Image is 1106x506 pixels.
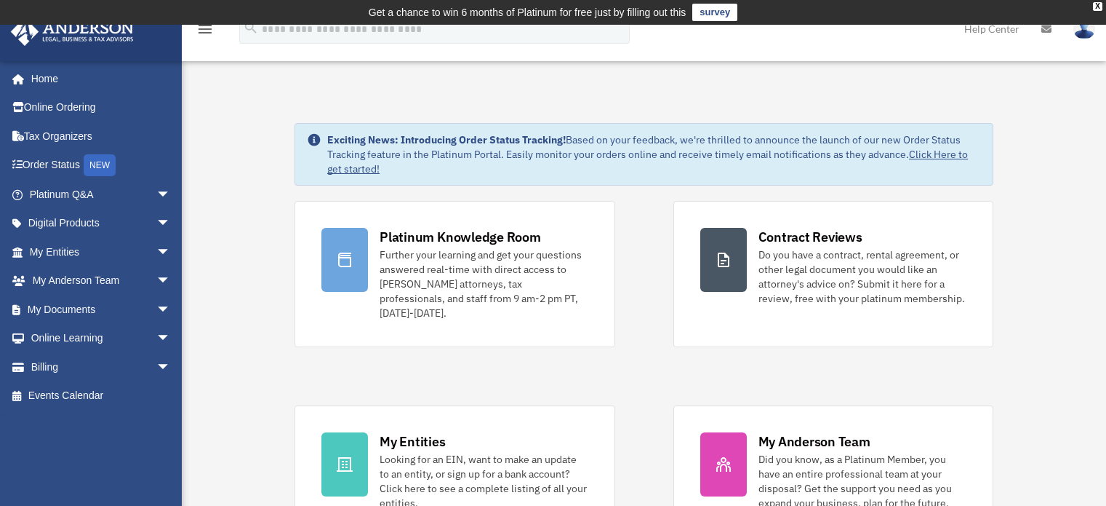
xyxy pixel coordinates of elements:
div: My Entities [380,432,445,451]
span: arrow_drop_down [156,352,185,382]
a: Online Ordering [10,93,193,122]
div: Based on your feedback, we're thrilled to announce the launch of our new Order Status Tracking fe... [327,133,981,176]
a: Billingarrow_drop_down [10,352,193,382]
a: Tax Organizers [10,122,193,151]
div: NEW [84,154,116,176]
a: survey [692,4,737,21]
div: close [1093,2,1102,11]
a: Order StatusNEW [10,151,193,181]
div: Contract Reviews [758,228,862,246]
img: Anderson Advisors Platinum Portal [7,17,138,46]
a: Click Here to get started! [327,148,968,175]
div: My Anderson Team [758,432,870,451]
div: Platinum Knowledge Room [380,228,541,246]
span: arrow_drop_down [156,237,185,267]
span: arrow_drop_down [156,266,185,296]
a: Events Calendar [10,382,193,411]
span: arrow_drop_down [156,324,185,354]
a: My Entitiesarrow_drop_down [10,237,193,266]
i: menu [196,20,214,38]
div: Get a chance to win 6 months of Platinum for free just by filling out this [369,4,686,21]
i: search [243,20,259,36]
span: arrow_drop_down [156,209,185,239]
a: Online Learningarrow_drop_down [10,324,193,353]
span: arrow_drop_down [156,295,185,325]
strong: Exciting News: Introducing Order Status Tracking! [327,133,566,146]
a: Contract Reviews Do you have a contract, rental agreement, or other legal document you would like... [673,201,993,347]
a: menu [196,25,214,38]
div: Do you have a contract, rental agreement, or other legal document you would like an attorney's ad... [758,248,966,306]
a: My Documentsarrow_drop_down [10,295,193,324]
a: Platinum Q&Aarrow_drop_down [10,180,193,209]
a: Platinum Knowledge Room Further your learning and get your questions answered real-time with dire... [294,201,614,347]
span: arrow_drop_down [156,180,185,210]
a: Digital Productsarrow_drop_down [10,209,193,238]
a: My Anderson Teamarrow_drop_down [10,266,193,296]
div: Further your learning and get your questions answered real-time with direct access to [PERSON_NAM... [380,248,588,320]
img: User Pic [1073,18,1095,39]
a: Home [10,64,185,93]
